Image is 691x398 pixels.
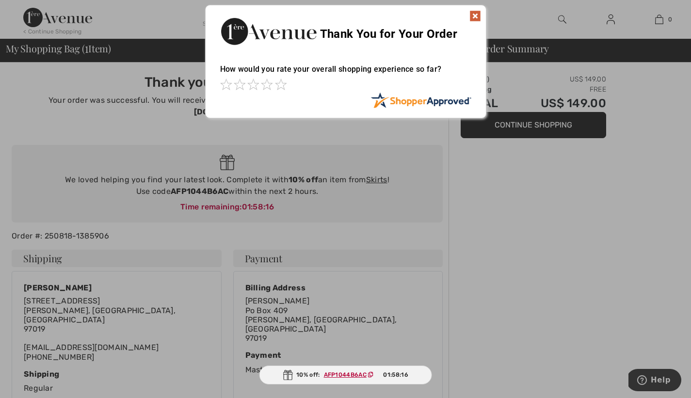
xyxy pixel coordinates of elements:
img: Gift.svg [283,370,292,380]
img: x [469,10,481,22]
div: How would you rate your overall shopping experience so far? [220,55,471,92]
span: Thank You for Your Order [320,27,457,41]
span: 01:58:16 [383,370,408,379]
div: 10% off: [259,366,432,384]
img: Thank You for Your Order [220,15,317,48]
span: Help [22,7,42,16]
ins: AFP1044B6AC [324,371,367,378]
